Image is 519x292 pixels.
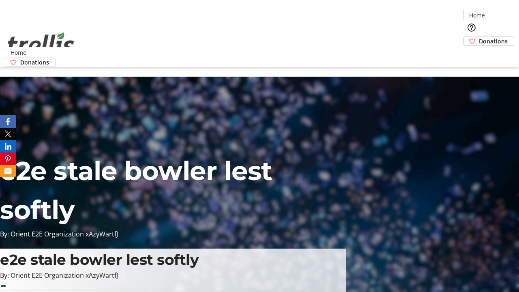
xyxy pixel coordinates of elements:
button: Help [463,19,480,36]
span: Home [11,48,26,57]
a: Donations [5,58,56,67]
a: Donations [463,36,514,46]
button: Cart [463,46,480,62]
span: Home [469,11,485,19]
span: Donations [479,37,508,45]
a: Home [5,48,31,57]
a: Home [464,11,490,19]
span: Donations [20,58,49,67]
img: Orient E2E Organization xAzyWartfJ's Logo [5,24,77,64]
